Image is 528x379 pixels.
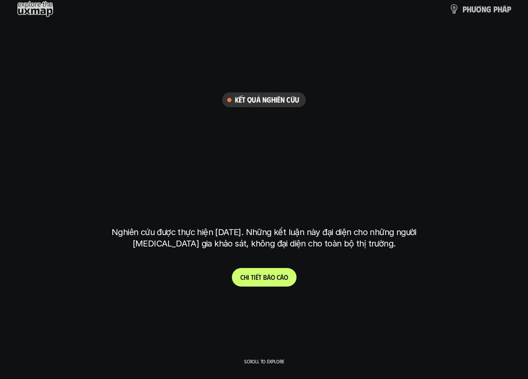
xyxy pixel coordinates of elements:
span: ế [256,273,259,281]
span: h [244,273,248,281]
span: ư [471,4,476,14]
span: t [259,273,261,281]
span: h [498,4,502,14]
span: g [486,4,491,14]
span: c [277,273,280,281]
span: á [280,273,284,281]
span: p [507,4,511,14]
span: o [284,273,288,281]
span: o [271,273,275,281]
span: t [251,273,254,281]
p: Nghiên cứu được thực hiện [DATE]. Những kết luận này đại diện cho những người [MEDICAL_DATA] gia ... [106,227,422,249]
h1: phạm vi công việc của [110,116,418,152]
span: h [467,4,471,14]
span: n [482,4,486,14]
a: phươngpháp [449,0,511,17]
span: p [493,4,498,14]
p: Scroll to explore [244,358,284,364]
span: i [248,273,249,281]
span: b [263,273,267,281]
span: i [254,273,256,281]
span: á [502,4,507,14]
h6: Kết quả nghiên cứu [235,95,299,105]
span: á [267,273,271,281]
a: Chitiếtbáocáo [232,268,297,287]
h1: tại [GEOGRAPHIC_DATA] [114,183,415,218]
span: C [240,273,244,281]
span: p [463,4,467,14]
span: ơ [476,4,482,14]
